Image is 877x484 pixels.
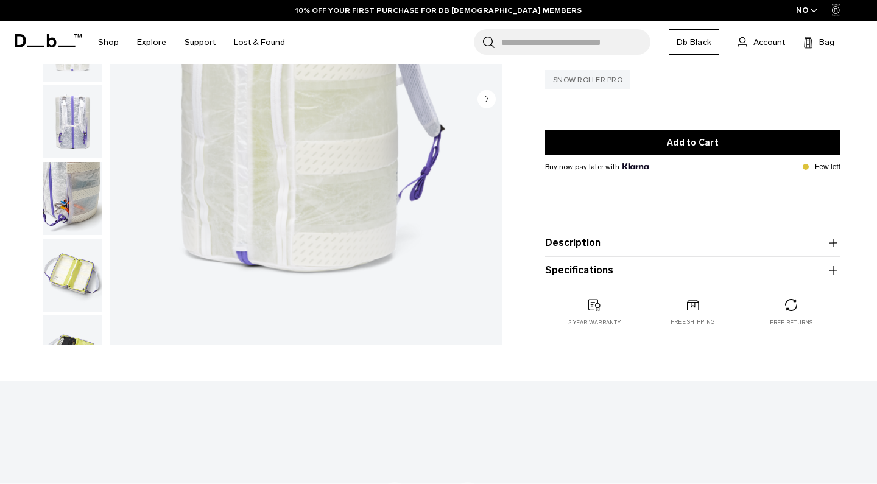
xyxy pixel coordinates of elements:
a: Snow Roller Pro [545,70,630,89]
a: Account [738,35,785,49]
img: Weigh_Lighter_Split_Duffel_70L_5.png [43,239,102,312]
button: Bag [803,35,834,49]
a: 10% OFF YOUR FIRST PURCHASE FOR DB [DEMOGRAPHIC_DATA] MEMBERS [295,5,582,16]
button: Weigh_Lighter_Split_Duffel_70L_5.png [43,238,103,312]
button: Weigh_Lighter_Split_Duffel_70L_3.png [43,85,103,159]
span: Bag [819,36,834,49]
p: 2 year warranty [568,318,621,327]
button: Add to Cart [545,130,840,155]
a: Explore [137,21,166,64]
button: Next slide [477,89,496,110]
a: Shop [98,21,119,64]
img: Weigh_Lighter_Split_Duffel_70L_4.png [43,162,102,235]
span: Buy now pay later with [545,161,649,172]
p: Few left [815,161,840,172]
nav: Main Navigation [89,21,294,64]
button: Weigh_Lighter_Split_Duffel_70L_4.png [43,161,103,236]
button: Weigh_Lighter_Split_Duffel_70L_6.png [43,315,103,389]
img: Weigh_Lighter_Split_Duffel_70L_3.png [43,85,102,158]
a: Lost & Found [234,21,285,64]
span: Account [753,36,785,49]
p: Free shipping [671,318,715,327]
button: Specifications [545,263,840,278]
img: Weigh_Lighter_Split_Duffel_70L_6.png [43,315,102,388]
a: Support [185,21,216,64]
img: {"height" => 20, "alt" => "Klarna"} [622,163,649,169]
p: Free returns [770,318,813,327]
a: Db Black [669,29,719,55]
button: Description [545,236,840,250]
